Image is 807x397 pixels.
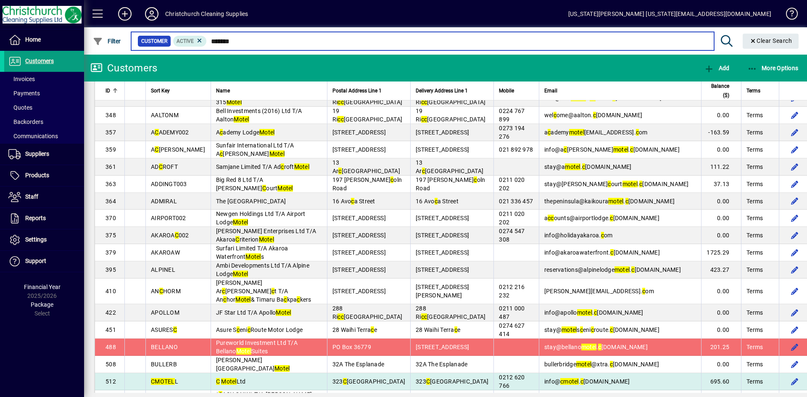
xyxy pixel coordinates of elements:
[222,288,225,294] em: c
[151,309,179,316] span: APOLLOM
[416,232,469,239] span: [STREET_ADDRESS]
[788,323,801,337] button: Edit
[220,129,223,136] em: c
[746,377,763,386] span: Terms
[746,180,763,188] span: Terms
[551,215,554,221] em: c
[610,215,613,221] em: c
[173,36,207,47] mat-chip: Activation Status: Active
[424,313,427,320] em: c
[435,198,438,205] em: c
[91,34,123,49] button: Filter
[338,116,340,123] em: c
[746,326,763,334] span: Terms
[499,125,525,140] span: 0273 194 276
[151,215,186,221] span: AIRPORT002
[416,129,469,136] span: [STREET_ADDRESS]
[8,118,43,125] span: Backorders
[548,215,551,221] em: c
[544,163,632,170] span: stay@a . [DOMAIN_NAME]
[216,129,275,136] span: A ademy Lodge
[151,232,189,239] span: AKAROA 002
[608,198,623,205] em: motel
[338,313,340,320] em: c
[416,305,485,320] span: 288 Ri [GEOGRAPHIC_DATA]
[788,126,801,139] button: Edit
[332,176,402,192] span: 197 [PERSON_NAME] oln Road
[788,160,801,174] button: Edit
[173,326,177,333] em: C
[8,133,58,139] span: Communications
[332,159,400,174] span: 13 Ar [GEOGRAPHIC_DATA]
[138,6,165,21] button: Profile
[105,288,116,294] span: 410
[151,361,177,368] span: BULLERB
[25,172,49,179] span: Products
[105,86,110,95] span: ID
[701,158,741,176] td: 111.22
[272,288,274,294] em: c
[155,146,158,153] em: C
[702,60,731,76] button: Add
[151,146,205,153] span: A [PERSON_NAME]
[746,128,763,137] span: Terms
[788,143,801,156] button: Edit
[746,287,763,295] span: Terms
[390,176,393,183] em: c
[499,305,525,320] span: 0211 000 487
[747,65,799,71] span: More Options
[701,193,741,210] td: 0.00
[338,168,341,174] em: c
[105,86,119,95] div: ID
[788,375,801,388] button: Edit
[707,82,729,100] span: Balance ($)
[105,215,116,221] span: 370
[788,195,801,208] button: Edit
[221,378,236,385] em: Motel
[151,198,177,205] span: ADMIRAL
[701,124,741,141] td: -163.59
[90,61,157,75] div: Customers
[746,266,763,274] span: Terms
[416,249,469,256] span: [STREET_ADDRESS]
[788,340,801,354] button: Edit
[544,288,654,294] span: [PERSON_NAME][EMAIL_ADDRESS]. om
[421,313,424,320] em: c
[155,378,174,385] em: MOTEL
[788,177,801,191] button: Edit
[216,326,303,333] span: Asure S eni Route Motor Lodge
[216,378,246,385] span: Ltd
[424,99,427,105] em: c
[544,326,659,333] span: stay@ s eni route. [DOMAIN_NAME]
[701,210,741,227] td: 0.00
[233,271,248,277] em: Motel
[4,29,84,50] a: Home
[262,185,266,192] em: C
[25,258,46,264] span: Support
[544,344,648,350] span: stay@bellano . [DOMAIN_NAME]
[4,251,84,272] a: Support
[499,108,525,123] span: 0224 767 899
[639,181,642,187] em: c
[544,129,648,136] span: a ademy [EMAIL_ADDRESS]. om
[780,2,796,29] a: Knowledge Base
[105,232,116,239] span: 375
[788,229,801,242] button: Edit
[746,163,763,171] span: Terms
[499,322,525,337] span: 0274 627 414
[332,344,371,350] span: PO Box 36779
[236,348,251,355] em: Motel
[746,145,763,154] span: Terms
[788,284,801,298] button: Edit
[4,187,84,208] a: Staff
[216,279,311,303] span: [PERSON_NAME] Ar [PERSON_NAME] t T/A An hor & Timaru Ba kpa kers
[544,146,680,153] span: info@a [PERSON_NAME] . [DOMAIN_NAME]
[338,99,340,105] em: c
[544,361,659,368] span: bullerbridge @xtra. [DOMAIN_NAME]
[416,176,485,192] span: 197 [PERSON_NAME] oln Road
[105,198,116,205] span: 364
[544,266,681,273] span: reservations@alpinelodge . [DOMAIN_NAME]
[576,361,591,368] em: motel
[499,284,525,299] span: 0212 216 232
[701,107,741,124] td: 0.00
